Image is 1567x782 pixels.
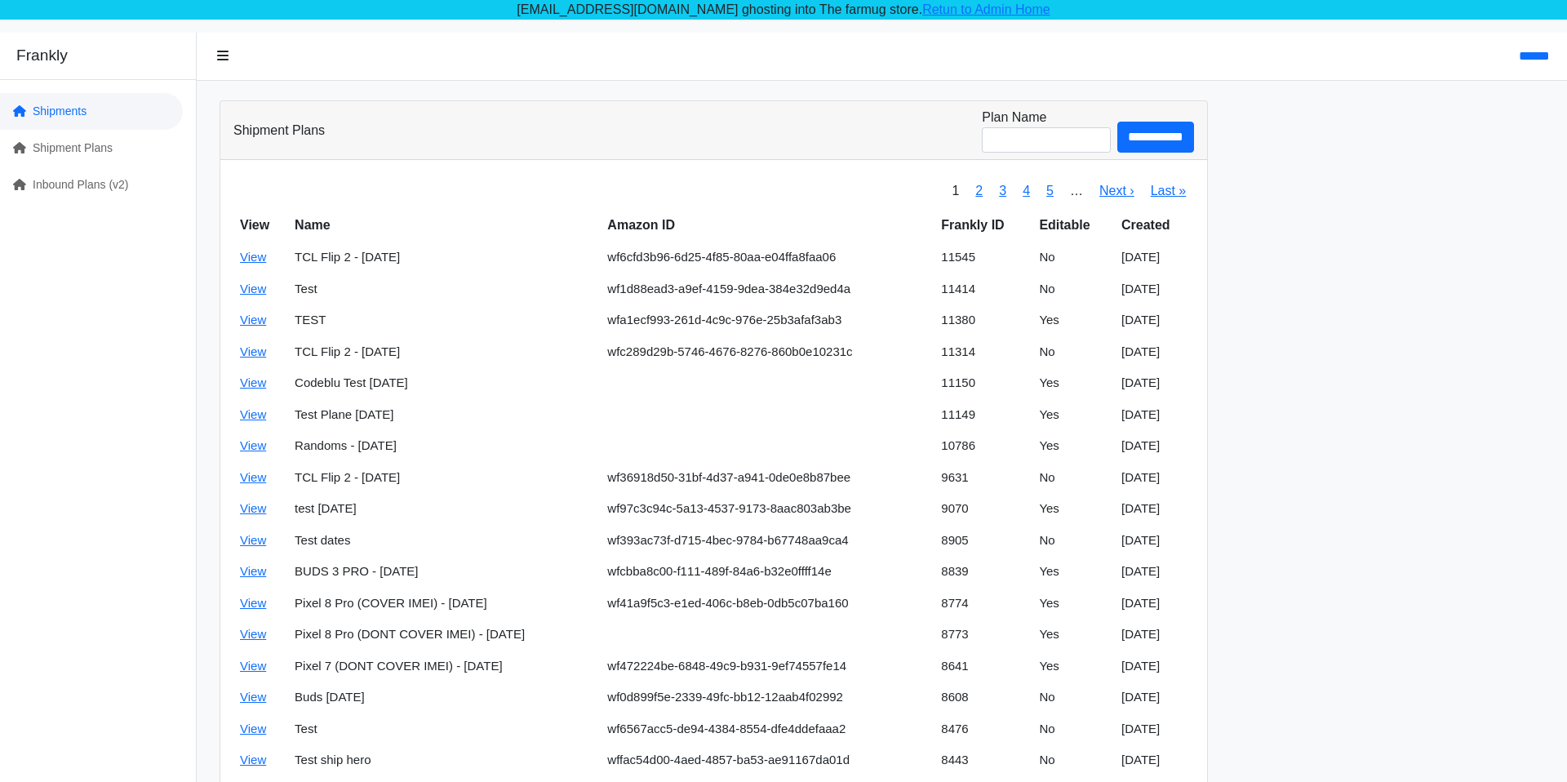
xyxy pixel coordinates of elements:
td: Buds [DATE] [288,682,601,713]
td: 8476 [934,713,1032,745]
td: Yes [1032,493,1115,525]
td: wf0d899f5e-2339-49fc-bb12-12aab4f02992 [601,682,934,713]
td: 8608 [934,682,1032,713]
span: … [1062,173,1091,209]
th: Name [288,209,601,242]
a: 4 [1023,184,1030,198]
th: Editable [1032,209,1115,242]
td: BUDS 3 PRO - [DATE] [288,556,601,588]
td: Yes [1032,430,1115,462]
a: View [240,501,266,515]
span: 1 [943,173,967,209]
h3: Shipment Plans [233,122,325,138]
td: 11380 [934,304,1032,336]
a: View [240,753,266,766]
td: [DATE] [1115,651,1194,682]
a: View [240,282,266,295]
td: No [1032,682,1115,713]
td: Yes [1032,588,1115,620]
a: Retun to Admin Home [922,2,1050,16]
td: Pixel 8 Pro (DONT COVER IMEI) - [DATE] [288,619,601,651]
td: [DATE] [1115,367,1194,399]
td: No [1032,713,1115,745]
td: No [1032,462,1115,494]
td: TCL Flip 2 - [DATE] [288,462,601,494]
td: Test [288,273,601,305]
td: test [DATE] [288,493,601,525]
td: Pixel 7 (DONT COVER IMEI) - [DATE] [288,651,601,682]
td: Test [288,713,601,745]
td: No [1032,525,1115,557]
a: Last » [1151,184,1187,198]
td: 8773 [934,619,1032,651]
a: View [240,690,266,704]
td: [DATE] [1115,713,1194,745]
td: Test ship hero [288,744,601,776]
td: 9070 [934,493,1032,525]
td: TCL Flip 2 - [DATE] [288,336,601,368]
td: [DATE] [1115,336,1194,368]
a: View [240,438,266,452]
td: No [1032,273,1115,305]
td: wf472224be-6848-49c9-b931-9ef74557fe14 [601,651,934,682]
td: [DATE] [1115,273,1194,305]
td: Yes [1032,367,1115,399]
label: Plan Name [982,108,1046,127]
td: No [1032,242,1115,273]
td: Yes [1032,619,1115,651]
td: TCL Flip 2 - [DATE] [288,242,601,273]
td: No [1032,744,1115,776]
td: 8443 [934,744,1032,776]
a: View [240,564,266,578]
td: Yes [1032,304,1115,336]
td: wffac54d00-4aed-4857-ba53-ae91167da01d [601,744,934,776]
th: Amazon ID [601,209,934,242]
a: View [240,533,266,547]
td: [DATE] [1115,304,1194,336]
td: [DATE] [1115,588,1194,620]
td: [DATE] [1115,462,1194,494]
td: 11545 [934,242,1032,273]
td: Test dates [288,525,601,557]
a: View [240,659,266,673]
th: View [233,209,288,242]
td: No [1032,336,1115,368]
a: View [240,344,266,358]
td: wf36918d50-31bf-4d37-a941-0de0e8b87bee [601,462,934,494]
td: 9631 [934,462,1032,494]
td: [DATE] [1115,682,1194,713]
td: 10786 [934,430,1032,462]
td: wfcbba8c00-f111-489f-84a6-b32e0ffff14e [601,556,934,588]
td: Codeblu Test [DATE] [288,367,601,399]
th: Created [1115,209,1194,242]
td: [DATE] [1115,399,1194,431]
a: View [240,375,266,389]
a: 5 [1046,184,1054,198]
td: [DATE] [1115,430,1194,462]
td: [DATE] [1115,744,1194,776]
td: 8641 [934,651,1032,682]
td: Yes [1032,651,1115,682]
td: Yes [1032,399,1115,431]
td: [DATE] [1115,493,1194,525]
td: 11150 [934,367,1032,399]
td: TEST [288,304,601,336]
a: 3 [999,184,1006,198]
td: 8774 [934,588,1032,620]
a: View [240,313,266,327]
a: 2 [975,184,983,198]
a: View [240,722,266,735]
td: [DATE] [1115,619,1194,651]
td: Test Plane [DATE] [288,399,601,431]
td: wf1d88ead3-a9ef-4159-9dea-384e32d9ed4a [601,273,934,305]
a: View [240,407,266,421]
td: wf6cfd3b96-6d25-4f85-80aa-e04ffa8faa06 [601,242,934,273]
td: 8839 [934,556,1032,588]
td: wfc289d29b-5746-4676-8276-860b0e10231c [601,336,934,368]
td: wf393ac73f-d715-4bec-9784-b67748aa9ca4 [601,525,934,557]
td: wf6567acc5-de94-4384-8554-dfe4ddefaaa2 [601,713,934,745]
td: Randoms - [DATE] [288,430,601,462]
td: 11149 [934,399,1032,431]
td: 8905 [934,525,1032,557]
nav: pager [943,173,1194,209]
